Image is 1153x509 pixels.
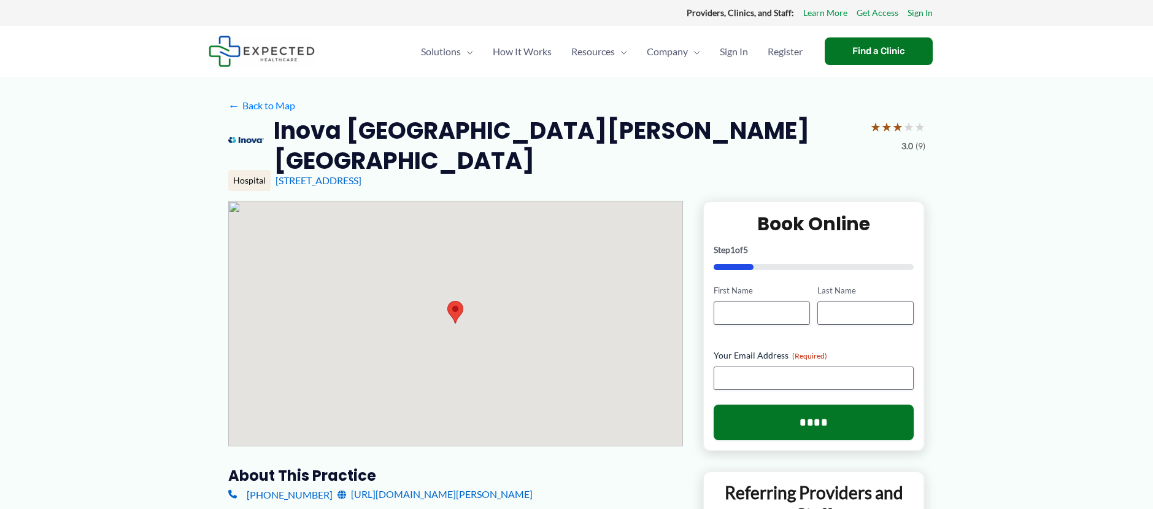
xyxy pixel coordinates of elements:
span: ★ [881,115,892,138]
a: ResourcesMenu Toggle [561,30,637,73]
strong: Providers, Clinics, and Staff: [687,7,794,18]
a: Register [758,30,812,73]
span: 3.0 [901,138,913,154]
a: [PHONE_NUMBER] [228,485,333,503]
a: Sign In [710,30,758,73]
span: Menu Toggle [615,30,627,73]
span: (Required) [792,351,827,360]
span: (9) [916,138,925,154]
a: Get Access [857,5,898,21]
h2: Book Online [714,212,914,236]
h3: About this practice [228,466,683,485]
span: Menu Toggle [461,30,473,73]
span: Company [647,30,688,73]
span: Menu Toggle [688,30,700,73]
a: ←Back to Map [228,96,295,115]
span: ★ [903,115,914,138]
span: Resources [571,30,615,73]
span: Solutions [421,30,461,73]
img: Expected Healthcare Logo - side, dark font, small [209,36,315,67]
span: Register [768,30,803,73]
span: 5 [743,244,748,255]
label: Last Name [817,285,914,297]
label: Your Email Address [714,349,914,362]
a: CompanyMenu Toggle [637,30,710,73]
span: 1 [730,244,735,255]
nav: Primary Site Navigation [411,30,812,73]
a: Learn More [803,5,847,21]
span: ★ [870,115,881,138]
h2: Inova [GEOGRAPHIC_DATA][PERSON_NAME] [GEOGRAPHIC_DATA] [274,115,860,176]
a: [STREET_ADDRESS] [276,174,361,186]
a: SolutionsMenu Toggle [411,30,483,73]
span: ← [228,99,240,111]
span: Sign In [720,30,748,73]
a: Sign In [908,5,933,21]
span: ★ [892,115,903,138]
a: Find a Clinic [825,37,933,65]
a: [URL][DOMAIN_NAME][PERSON_NAME] [337,485,533,503]
a: How It Works [483,30,561,73]
p: Step of [714,246,914,254]
label: First Name [714,285,810,297]
div: Hospital [228,170,271,191]
span: How It Works [493,30,552,73]
span: ★ [914,115,925,138]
